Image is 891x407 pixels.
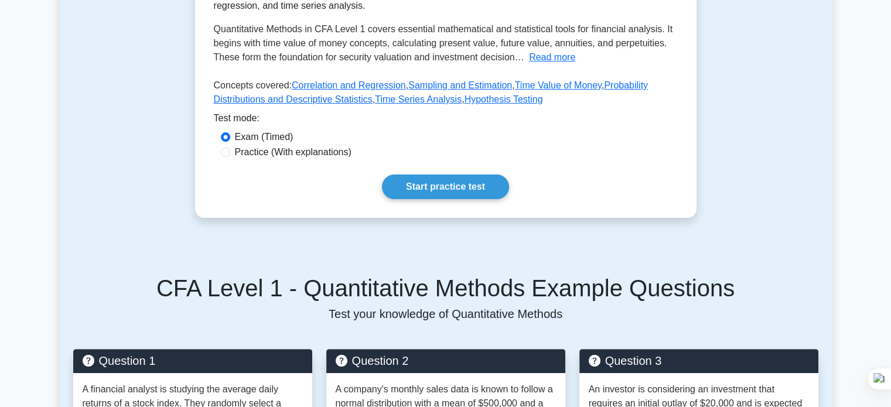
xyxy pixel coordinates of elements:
a: Start practice test [382,175,509,199]
a: Correlation and Regression [292,80,406,90]
h5: CFA Level 1 - Quantitative Methods Example Questions [73,274,818,302]
a: Time Series Analysis [375,94,462,104]
button: Read more [529,50,575,64]
h5: Question 3 [589,354,809,368]
div: Test mode: [214,111,678,130]
span: Quantitative Methods in CFA Level 1 covers essential mathematical and statistical tools for finan... [214,24,673,62]
label: Practice (With explanations) [235,145,351,159]
h5: Question 1 [83,354,303,368]
h5: Question 2 [336,354,556,368]
a: Hypothesis Testing [465,94,543,104]
p: Test your knowledge of Quantitative Methods [73,307,818,321]
p: Concepts covered: , , , , , [214,78,678,111]
label: Exam (Timed) [235,130,293,144]
a: Sampling and Estimation [408,80,512,90]
a: Time Value of Money [515,80,602,90]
